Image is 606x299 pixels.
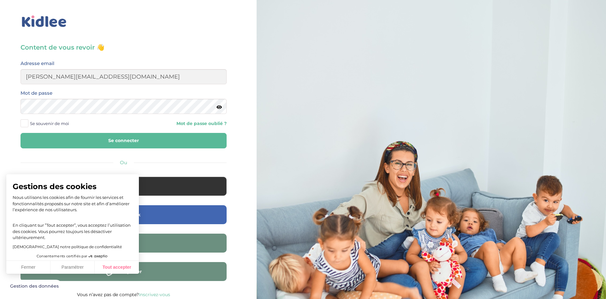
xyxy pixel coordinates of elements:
svg: Axeptio [88,247,107,266]
button: Se connecter [21,133,227,148]
input: Email [21,69,227,84]
h3: Content de vous revoir 👋 [21,43,227,52]
a: [DEMOGRAPHIC_DATA] notre politique de confidentialité [13,244,122,249]
span: Gestions des cookies [13,182,133,191]
a: Mot de passe oublié ? [128,121,226,127]
p: En cliquant sur ”Tout accepter”, vous acceptez l’utilisation des cookies. Vous pourrez toujours l... [13,216,133,241]
span: Gestion des données [10,284,59,289]
span: Consentements certifiés par [37,254,87,258]
button: Paramétrer [50,261,95,274]
span: Ou [120,159,127,165]
p: Vous n’avez pas de compte? [21,290,227,299]
button: Tout accepter [95,261,139,274]
button: Fermer [6,261,50,274]
a: Babysitter [21,273,227,279]
span: Facebook [118,212,140,218]
img: logo_kidlee_bleu [21,14,68,29]
p: Nous utilisons les cookies afin de fournir les services et fonctionnalités proposés sur notre sit... [13,194,133,213]
span: Se souvenir de moi [30,119,69,128]
button: Consentements certifiés par [33,252,112,260]
label: Adresse email [21,59,54,68]
button: Fermer le widget sans consentement [6,280,62,293]
label: Mot de passe [21,89,52,97]
a: Inscrivez-vous [139,292,170,297]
